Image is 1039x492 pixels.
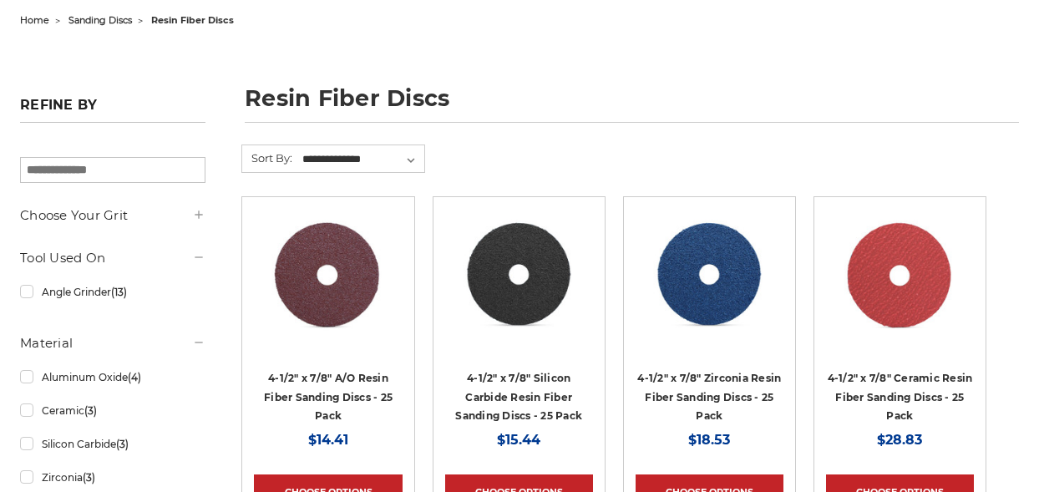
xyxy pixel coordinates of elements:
[636,209,783,357] a: 4-1/2" zirc resin fiber disc
[68,14,132,26] a: sanding discs
[20,363,205,392] a: Aluminum Oxide
[300,147,424,172] select: Sort By:
[261,209,397,342] img: 4.5 inch resin fiber disc
[83,471,95,484] span: (3)
[84,404,97,417] span: (3)
[20,463,205,492] a: Zirconia
[20,97,205,123] h5: Refine by
[151,14,234,26] span: resin fiber discs
[308,432,348,448] span: $14.41
[452,209,586,342] img: 4.5 Inch Silicon Carbide Resin Fiber Discs
[111,286,127,298] span: (13)
[254,209,402,357] a: 4.5 inch resin fiber disc
[828,372,973,422] a: 4-1/2" x 7/8" Ceramic Resin Fiber Sanding Discs - 25 Pack
[826,209,974,357] a: 4-1/2" ceramic resin fiber disc
[245,87,1019,123] h1: resin fiber discs
[128,371,141,383] span: (4)
[688,432,730,448] span: $18.53
[20,277,205,307] a: Angle Grinder
[642,209,777,342] img: 4-1/2" zirc resin fiber disc
[116,438,129,450] span: (3)
[455,372,582,422] a: 4-1/2" x 7/8" Silicon Carbide Resin Fiber Sanding Discs - 25 Pack
[833,209,968,342] img: 4-1/2" ceramic resin fiber disc
[20,429,205,459] a: Silicon Carbide
[20,205,205,226] h5: Choose Your Grit
[637,372,781,422] a: 4-1/2" x 7/8" Zirconia Resin Fiber Sanding Discs - 25 Pack
[497,432,540,448] span: $15.44
[20,248,205,268] h5: Tool Used On
[445,209,593,357] a: 4.5 Inch Silicon Carbide Resin Fiber Discs
[242,145,292,170] label: Sort By:
[20,396,205,425] a: Ceramic
[264,372,393,422] a: 4-1/2" x 7/8" A/O Resin Fiber Sanding Discs - 25 Pack
[877,432,922,448] span: $28.83
[20,333,205,353] h5: Material
[20,14,49,26] a: home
